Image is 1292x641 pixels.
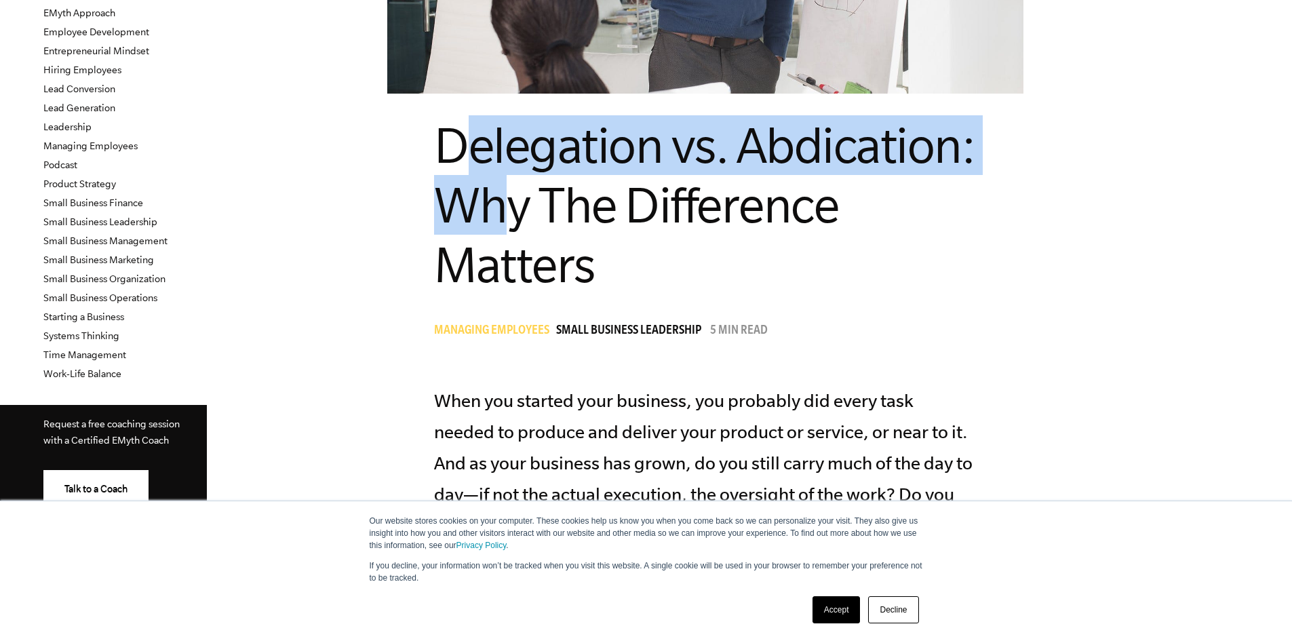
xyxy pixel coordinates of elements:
[43,45,149,56] a: Entrepreneurial Mindset
[434,325,549,338] span: Managing Employees
[43,416,185,448] p: Request a free coaching session with a Certified EMyth Coach
[434,325,556,338] a: Managing Employees
[43,197,143,208] a: Small Business Finance
[43,159,77,170] a: Podcast
[43,102,115,113] a: Lead Generation
[43,26,149,37] a: Employee Development
[43,64,121,75] a: Hiring Employees
[456,541,507,550] a: Privacy Policy
[64,484,128,494] span: Talk to a Coach
[556,325,701,338] span: Small Business Leadership
[43,470,149,506] a: Talk to a Coach
[43,235,168,246] a: Small Business Management
[434,117,974,292] span: Delegation vs. Abdication: Why The Difference Matters
[43,83,115,94] a: Lead Conversion
[43,368,121,379] a: Work-Life Balance
[556,325,708,338] a: Small Business Leadership
[43,121,92,132] a: Leadership
[43,292,157,303] a: Small Business Operations
[43,254,154,265] a: Small Business Marketing
[43,140,138,151] a: Managing Employees
[43,216,157,227] a: Small Business Leadership
[43,7,115,18] a: EMyth Approach
[370,515,923,551] p: Our website stores cookies on your computer. These cookies help us know you when you come back so...
[868,596,918,623] a: Decline
[43,178,116,189] a: Product Strategy
[43,330,119,341] a: Systems Thinking
[43,273,165,284] a: Small Business Organization
[813,596,861,623] a: Accept
[43,311,124,322] a: Starting a Business
[710,325,768,338] p: 5 min read
[43,349,126,360] a: Time Management
[370,560,923,584] p: If you decline, your information won’t be tracked when you visit this website. A single cookie wi...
